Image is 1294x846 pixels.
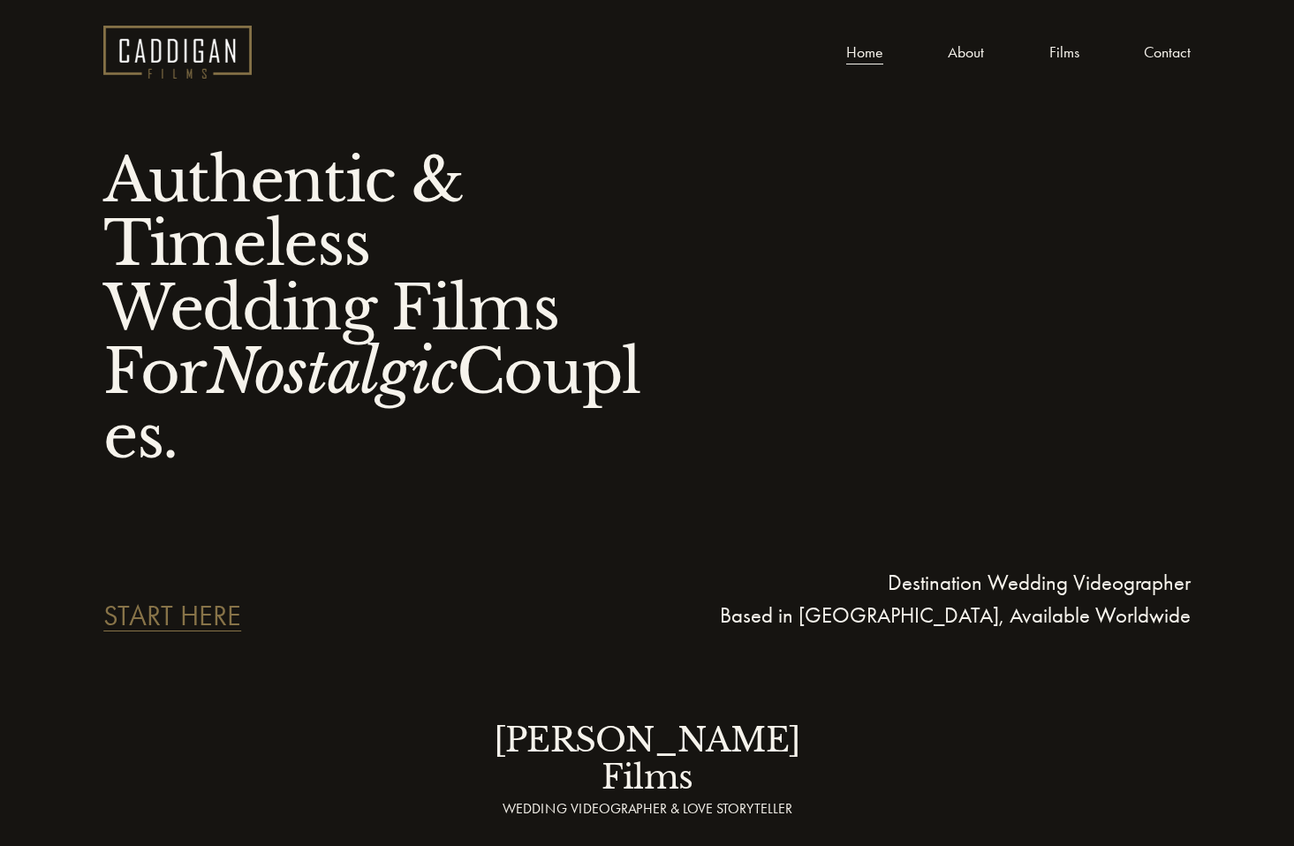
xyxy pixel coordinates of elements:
[846,39,883,65] a: Home
[503,800,792,817] code: Wedding Videographer & Love Storyteller
[1049,39,1079,65] a: Films
[1144,39,1191,65] a: Contact
[647,566,1191,631] p: Destination Wedding Videographer Based in [GEOGRAPHIC_DATA], Available Worldwide
[207,334,457,410] em: Nostalgic
[103,26,251,79] img: Caddigan Films
[103,601,241,630] a: START HERE
[948,39,984,65] a: About
[465,721,828,797] h3: [PERSON_NAME] Films
[103,148,647,469] h1: Authentic & Timeless Wedding Films For Couples.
